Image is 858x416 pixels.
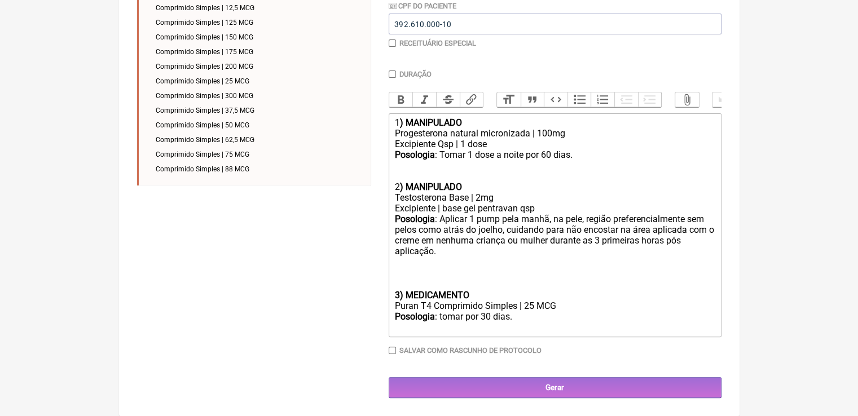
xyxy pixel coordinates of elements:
[567,92,591,107] button: Bullets
[399,182,461,192] strong: ) MANIPULADO
[389,92,413,107] button: Bold
[399,117,461,128] strong: ) MANIPULADO
[436,92,460,107] button: Strikethrough
[712,92,736,107] button: Undo
[675,92,699,107] button: Attach Files
[399,346,542,355] label: Salvar como rascunho de Protocolo
[152,132,362,147] li: Comprimido Simples | 62,5 MCG
[394,128,715,139] div: Progesterona natural micronizada | 100mg
[460,92,483,107] button: Link
[394,117,715,128] div: 1
[544,92,567,107] button: Code
[389,2,456,10] label: CPF do Paciente
[591,92,614,107] button: Numbers
[389,377,721,398] input: Gerar
[638,92,662,107] button: Increase Level
[152,103,362,118] li: Comprimido Simples | 37,5 MCG
[399,70,432,78] label: Duração
[394,311,715,333] div: : tomar por 30 dias.
[152,15,362,30] li: Comprimido Simples | 125 MCG
[152,162,362,176] li: Comprimido Simples | 88 MCG
[152,88,362,103] li: Comprimido Simples | 300 MCG
[394,192,715,203] div: Testosterona Base | 2mg
[394,300,715,311] div: Puran T4 Comprimido Simples | 25 MCG
[394,214,715,290] div: : Aplicar 1 pump pela manhã, na pele, região preferencialmente sem pelos como atrás do joelho, cu...
[394,311,434,322] strong: Posologia
[399,39,476,47] label: Receituário Especial
[152,45,362,59] li: Comprimido Simples | 175 MCG
[152,1,362,15] li: Comprimido Simples | 12,5 MCG
[152,74,362,88] li: Comprimido Simples | 25 MCG
[394,214,434,224] strong: Posologia
[152,118,362,132] li: Comprimido Simples | 50 MCG
[152,147,362,162] li: Comprimido Simples | 75 MCG
[412,92,436,107] button: Italic
[394,149,434,160] strong: Posologia
[394,182,715,192] div: 2
[152,59,362,74] li: Comprimido Simples | 200 MCG
[614,92,638,107] button: Decrease Level
[521,92,544,107] button: Quote
[394,290,469,300] strong: 3) MEDICAMENTO
[394,139,715,149] div: Excipiente Qsp | 1 dose
[394,203,715,214] div: Excipiente | base gel pentravan qsp
[497,92,521,107] button: Heading
[152,30,362,45] li: Comprimido Simples | 150 MCG
[394,149,715,160] div: : Tomar 1 dose a noite por 60 dias.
